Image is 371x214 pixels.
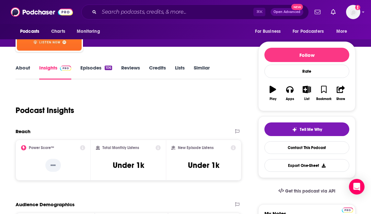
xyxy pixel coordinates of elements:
[304,97,309,101] div: List
[72,25,108,38] button: open menu
[312,6,323,18] a: Show notifications dropdown
[16,201,75,208] h2: Audience Demographics
[16,65,30,80] a: About
[346,5,360,19] button: Show profile menu
[149,65,166,80] a: Credits
[271,8,303,16] button: Open AdvancedNew
[16,25,48,38] button: open menu
[60,66,71,71] img: Podchaser Pro
[285,188,335,194] span: Get this podcast via API
[355,5,360,10] svg: Add a profile image
[336,27,347,36] span: More
[175,65,185,80] a: Lists
[298,82,315,105] button: List
[300,127,322,132] span: Tell Me Why
[255,27,281,36] span: For Business
[342,208,353,213] img: Podchaser Pro
[293,27,324,36] span: For Podcasters
[346,5,360,19] span: Logged in as mresewehr
[288,25,333,38] button: open menu
[194,65,210,80] a: Similar
[346,5,360,19] img: User Profile
[29,145,54,150] h2: Power Score™
[264,65,349,78] div: Rate
[315,82,332,105] button: Bookmark
[47,25,69,38] a: Charts
[45,159,61,172] p: --
[264,141,349,154] a: Contact This Podcast
[342,207,353,213] a: Pro website
[121,65,140,80] a: Reviews
[328,6,338,18] a: Show notifications dropdown
[332,25,355,38] button: open menu
[178,145,214,150] h2: New Episode Listens
[113,160,144,170] h3: Under 1k
[264,159,349,172] button: Export One-Sheet
[253,8,265,16] span: ⌘ K
[281,82,298,105] button: Apps
[16,128,30,134] h2: Reach
[81,5,309,19] div: Search podcasts, credits, & more...
[273,183,341,199] a: Get this podcast via API
[99,7,253,17] input: Search podcasts, credits, & more...
[105,66,112,70] div: 106
[264,48,349,62] button: Follow
[273,10,300,14] span: Open Advanced
[51,27,65,36] span: Charts
[20,27,39,36] span: Podcasts
[11,6,73,18] img: Podchaser - Follow, Share and Rate Podcasts
[264,82,281,105] button: Play
[102,145,139,150] h2: Total Monthly Listens
[270,97,276,101] div: Play
[39,65,71,80] a: InsightsPodchaser Pro
[286,97,294,101] div: Apps
[291,4,303,10] span: New
[77,27,100,36] span: Monitoring
[264,122,349,136] button: tell me why sparkleTell Me Why
[316,97,331,101] div: Bookmark
[292,127,297,132] img: tell me why sparkle
[188,160,219,170] h3: Under 1k
[250,25,289,38] button: open menu
[16,106,74,115] h1: Podcast Insights
[336,97,345,101] div: Share
[80,65,112,80] a: Episodes106
[349,179,365,195] div: Open Intercom Messenger
[332,82,349,105] button: Share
